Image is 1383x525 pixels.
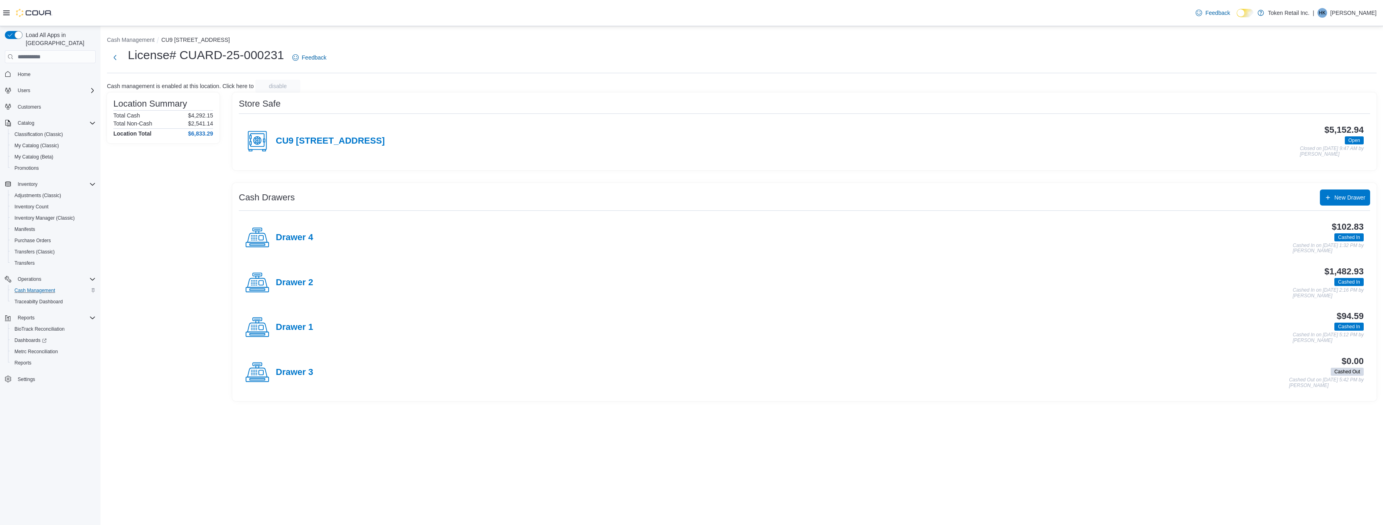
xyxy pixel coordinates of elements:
[1293,243,1364,254] p: Cashed In on [DATE] 1:32 PM by [PERSON_NAME]
[8,163,99,174] button: Promotions
[14,374,96,384] span: Settings
[8,190,99,201] button: Adjustments (Classic)
[239,99,281,109] h3: Store Safe
[107,36,1377,45] nav: An example of EuiBreadcrumbs
[1313,8,1314,18] p: |
[1324,267,1364,276] h3: $1,482.93
[1319,8,1326,18] span: HK
[14,260,35,266] span: Transfers
[14,102,96,112] span: Customers
[11,213,78,223] a: Inventory Manager (Classic)
[8,235,99,246] button: Purchase Orders
[8,201,99,212] button: Inventory Count
[11,163,96,173] span: Promotions
[18,87,30,94] span: Users
[8,257,99,269] button: Transfers
[18,120,34,126] span: Catalog
[14,86,33,95] button: Users
[14,215,75,221] span: Inventory Manager (Classic)
[1330,8,1377,18] p: [PERSON_NAME]
[113,130,152,137] h4: Location Total
[11,152,96,162] span: My Catalog (Beta)
[11,247,96,257] span: Transfers (Classic)
[11,130,66,139] a: Classification (Classic)
[276,367,313,378] h4: Drawer 3
[16,9,52,17] img: Cova
[14,131,63,138] span: Classification (Classic)
[1337,311,1364,321] h3: $94.59
[11,191,96,200] span: Adjustments (Classic)
[188,130,213,137] h4: $6,833.29
[14,360,31,366] span: Reports
[1237,17,1237,18] span: Dark Mode
[14,274,96,284] span: Operations
[14,375,38,384] a: Settings
[11,336,50,345] a: Dashboards
[11,213,96,223] span: Inventory Manager (Classic)
[14,204,49,210] span: Inventory Count
[18,181,37,187] span: Inventory
[11,247,58,257] a: Transfers (Classic)
[269,82,287,90] span: disable
[302,54,326,62] span: Feedback
[2,85,99,96] button: Users
[14,165,39,171] span: Promotions
[8,129,99,140] button: Classification (Classic)
[11,141,96,150] span: My Catalog (Classic)
[113,99,187,109] h3: Location Summary
[1342,356,1364,366] h3: $0.00
[11,163,42,173] a: Promotions
[1293,332,1364,343] p: Cashed In on [DATE] 5:12 PM by [PERSON_NAME]
[8,212,99,224] button: Inventory Manager (Classic)
[1345,136,1364,144] span: Open
[14,337,47,344] span: Dashboards
[1331,368,1364,376] span: Cashed Out
[11,130,96,139] span: Classification (Classic)
[14,102,44,112] a: Customers
[1293,288,1364,299] p: Cashed In on [DATE] 2:16 PM by [PERSON_NAME]
[18,104,41,110] span: Customers
[8,224,99,235] button: Manifests
[276,322,313,333] h4: Drawer 1
[1334,278,1364,286] span: Cashed In
[5,65,96,406] nav: Complex example
[23,31,96,47] span: Load All Apps in [GEOGRAPHIC_DATA]
[1205,9,1230,17] span: Feedback
[11,324,96,334] span: BioTrack Reconciliation
[14,142,59,149] span: My Catalog (Classic)
[1192,5,1233,21] a: Feedback
[14,274,45,284] button: Operations
[14,70,34,79] a: Home
[11,347,96,356] span: Metrc Reconciliation
[11,202,52,212] a: Inventory Count
[14,313,38,323] button: Reports
[8,357,99,369] button: Reports
[11,297,96,307] span: Traceabilty Dashboard
[8,246,99,257] button: Transfers (Classic)
[14,118,37,128] button: Catalog
[11,236,96,245] span: Purchase Orders
[14,326,65,332] span: BioTrack Reconciliation
[128,47,284,63] h1: License# CUARD-25-000231
[18,71,31,78] span: Home
[14,237,51,244] span: Purchase Orders
[2,274,99,285] button: Operations
[18,276,41,282] span: Operations
[113,120,152,127] h6: Total Non-Cash
[11,336,96,345] span: Dashboards
[11,358,35,368] a: Reports
[1268,8,1310,18] p: Token Retail Inc.
[1300,146,1364,157] p: Closed on [DATE] 9:47 AM by [PERSON_NAME]
[11,202,96,212] span: Inventory Count
[1324,125,1364,135] h3: $5,152.94
[14,69,96,79] span: Home
[276,233,313,243] h4: Drawer 4
[8,296,99,307] button: Traceabilty Dashboard
[11,297,66,307] a: Traceabilty Dashboard
[11,286,96,295] span: Cash Management
[18,315,35,321] span: Reports
[1289,377,1364,388] p: Cashed Out on [DATE] 5:42 PM by [PERSON_NAME]
[14,313,96,323] span: Reports
[1334,323,1364,331] span: Cashed In
[1332,222,1364,232] h3: $102.83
